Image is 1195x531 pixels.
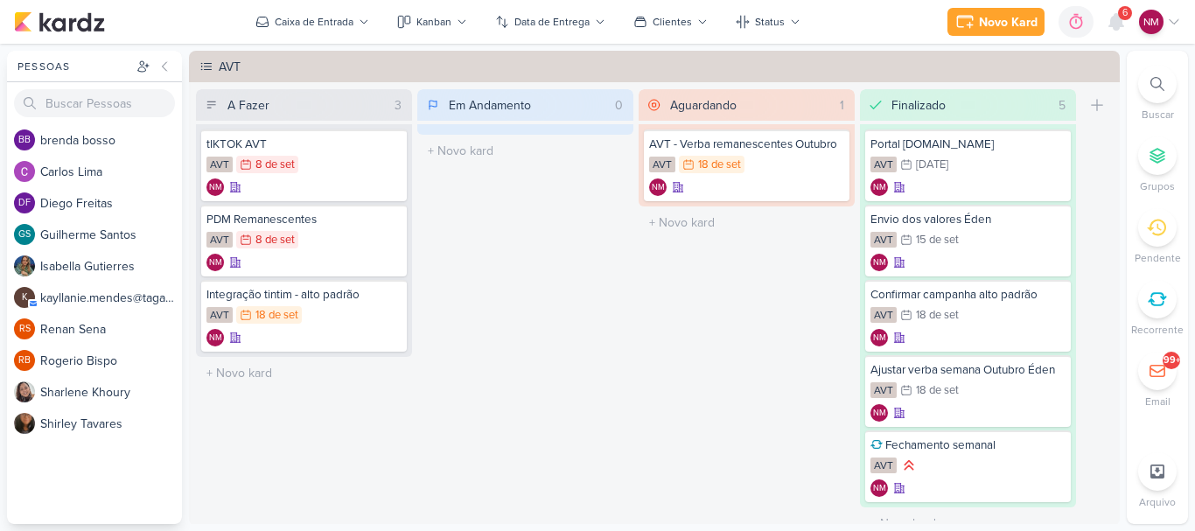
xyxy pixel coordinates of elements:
[870,362,1066,378] div: Ajustar verba semana Outubro Éden
[40,289,182,307] div: k a y l l a n i e . m e n d e s @ t a g a w a - m a i l . c o m . b r
[14,318,35,339] div: Renan Sena
[206,136,402,152] div: tIKTOK AVT
[14,413,35,434] img: Shirley Tavares
[18,136,31,145] p: bb
[870,254,888,271] div: Criador(a): Natasha Matos
[870,254,888,271] div: Natasha Matos
[870,212,1066,227] div: Envio dos valores Éden
[255,159,295,171] div: 8 de set
[1145,394,1171,409] p: Email
[870,404,888,422] div: Natasha Matos
[916,385,959,396] div: 18 de set
[206,307,233,323] div: AVT
[870,307,897,323] div: AVT
[206,232,233,248] div: AVT
[40,383,182,402] div: S h a r l e n e K h o u r y
[870,157,897,172] div: AVT
[14,381,35,402] img: Sharlene Khoury
[206,212,402,227] div: PDM Remanescentes
[870,178,888,196] div: Criador(a): Natasha Matos
[40,415,182,433] div: S h i r l e y T a v a r e s
[870,458,897,473] div: AVT
[255,310,298,321] div: 18 de set
[870,287,1066,303] div: Confirmar campanha alto padrão
[40,320,182,339] div: R e n a n S e n a
[206,178,224,196] div: Natasha Matos
[873,334,886,343] p: NM
[1131,322,1184,338] p: Recorrente
[870,329,888,346] div: Natasha Matos
[206,287,402,303] div: Integração tintim - alto padrão
[22,293,27,303] p: k
[649,157,675,172] div: AVT
[206,178,224,196] div: Criador(a): Natasha Matos
[1143,14,1159,30] p: NM
[649,178,667,196] div: Criador(a): Natasha Matos
[14,59,133,74] div: Pessoas
[870,437,1066,453] div: Fechamento semanal
[206,254,224,271] div: Criador(a): Natasha Matos
[916,234,959,246] div: 15 de set
[206,329,224,346] div: Natasha Matos
[698,159,741,171] div: 18 de set
[421,138,630,164] input: + Novo kard
[206,157,233,172] div: AVT
[14,161,35,182] img: Carlos Lima
[870,404,888,422] div: Criador(a): Natasha Matos
[40,257,182,276] div: I s a b e l l a G u t i e r r e s
[652,184,665,192] p: NM
[649,136,844,152] div: AVT - Verba remanescentes Outubro
[14,11,105,32] img: kardz.app
[40,163,182,181] div: C a r l o s L i m a
[255,234,295,246] div: 8 de set
[833,96,851,115] div: 1
[209,184,222,192] p: NM
[870,479,888,497] div: Natasha Matos
[14,192,35,213] div: Diego Freitas
[40,226,182,244] div: G u i l h e r m e S a n t o s
[873,184,886,192] p: NM
[1164,353,1180,367] div: 99+
[1127,65,1188,122] li: Ctrl + F
[1139,494,1176,510] p: Arquivo
[1142,107,1174,122] p: Buscar
[14,255,35,276] img: Isabella Gutierres
[873,485,886,493] p: NM
[642,210,851,235] input: + Novo kard
[1052,96,1073,115] div: 5
[388,96,409,115] div: 3
[1122,6,1128,20] span: 6
[870,382,897,398] div: AVT
[14,350,35,371] div: Rogerio Bispo
[1135,250,1181,266] p: Pendente
[873,409,886,418] p: NM
[14,89,175,117] input: Buscar Pessoas
[916,310,959,321] div: 18 de set
[206,329,224,346] div: Criador(a): Natasha Matos
[870,178,888,196] div: Natasha Matos
[14,224,35,245] div: Guilherme Santos
[873,259,886,268] p: NM
[40,131,182,150] div: b r e n d a b o s s o
[870,329,888,346] div: Criador(a): Natasha Matos
[979,13,1038,31] div: Novo Kard
[1139,10,1164,34] div: Natasha Matos
[18,199,31,208] p: DF
[870,479,888,497] div: Criador(a): Natasha Matos
[870,232,897,248] div: AVT
[219,58,1115,76] div: AVT
[40,194,182,213] div: D i e g o F r e i t a s
[1140,178,1175,194] p: Grupos
[649,178,667,196] div: Natasha Matos
[199,360,409,386] input: + Novo kard
[40,352,182,370] div: R o g e r i o B i s p o
[900,457,918,474] div: Prioridade Alta
[916,159,948,171] div: [DATE]
[206,254,224,271] div: Natasha Matos
[14,129,35,150] div: brenda bosso
[14,287,35,308] div: kayllanie.mendes@tagawa-mail.com.br
[18,230,31,240] p: GS
[18,356,31,366] p: RB
[19,325,31,334] p: RS
[209,334,222,343] p: NM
